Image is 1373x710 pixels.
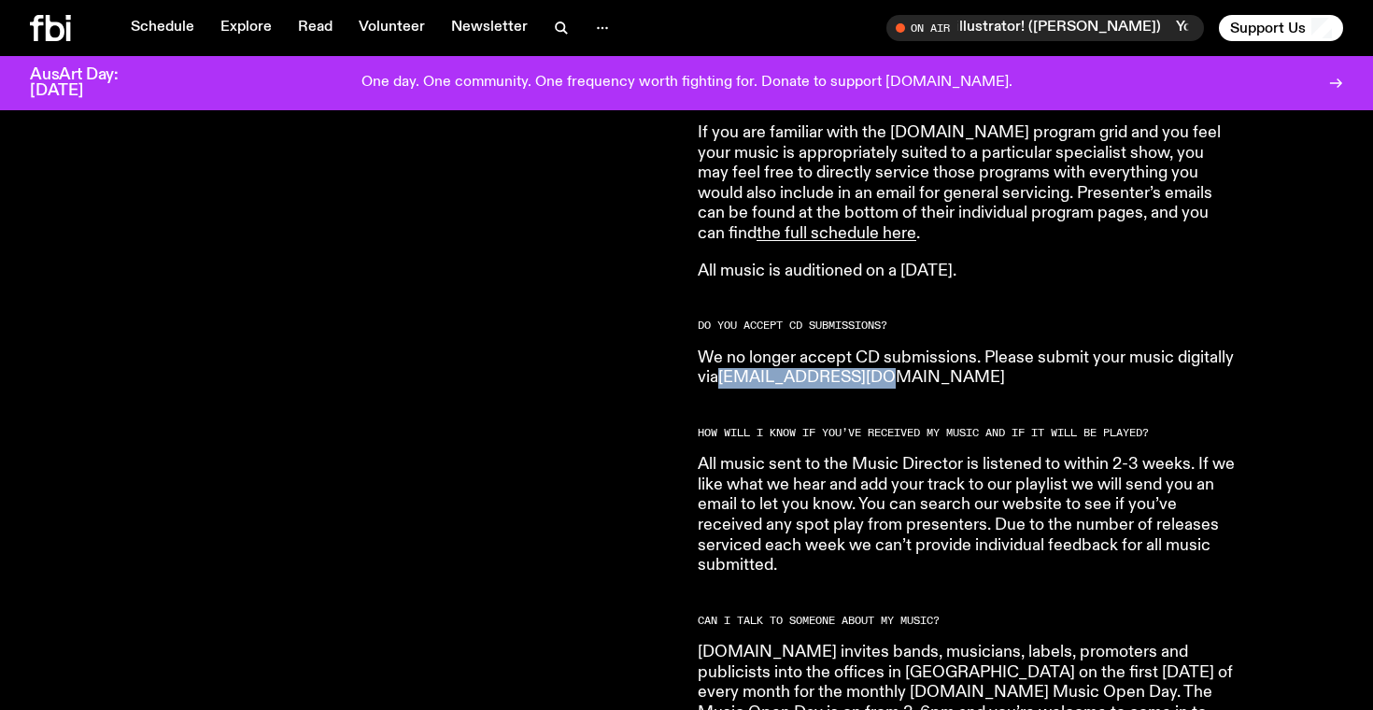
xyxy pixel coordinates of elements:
h2: CAN I TALK TO SOMEONE ABOUT MY MUSIC? [698,616,1236,626]
button: On AirYour fav illustrators’ fav illustrator! ([PERSON_NAME])Your fav illustrators’ fav illustrat... [886,15,1204,41]
p: If you are familiar with the [DOMAIN_NAME] program grid and you feel your music is appropriately ... [698,123,1236,245]
span: Support Us [1230,20,1306,36]
h2: DO YOU ACCEPT CD SUBMISSIONS? [698,320,1236,331]
p: We no longer accept CD submissions. Please submit your music digitally via [698,348,1236,389]
a: the full schedule here [757,225,916,242]
a: Read [287,15,344,41]
p: All music sent to the Music Director is listened to within 2-3 weeks. If we like what we hear and... [698,455,1236,576]
button: Support Us [1219,15,1343,41]
a: Explore [209,15,283,41]
a: [EMAIL_ADDRESS][DOMAIN_NAME] [718,369,1005,386]
h3: AusArt Day: [DATE] [30,67,149,99]
a: Volunteer [347,15,436,41]
h2: HOW WILL I KNOW IF YOU’VE RECEIVED MY MUSIC AND IF IT WILL BE PLAYED? [698,428,1236,438]
p: One day. One community. One frequency worth fighting for. Donate to support [DOMAIN_NAME]. [361,75,1012,92]
p: All music is auditioned on a [DATE]. [698,262,1236,282]
a: Schedule [120,15,205,41]
a: Newsletter [440,15,539,41]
